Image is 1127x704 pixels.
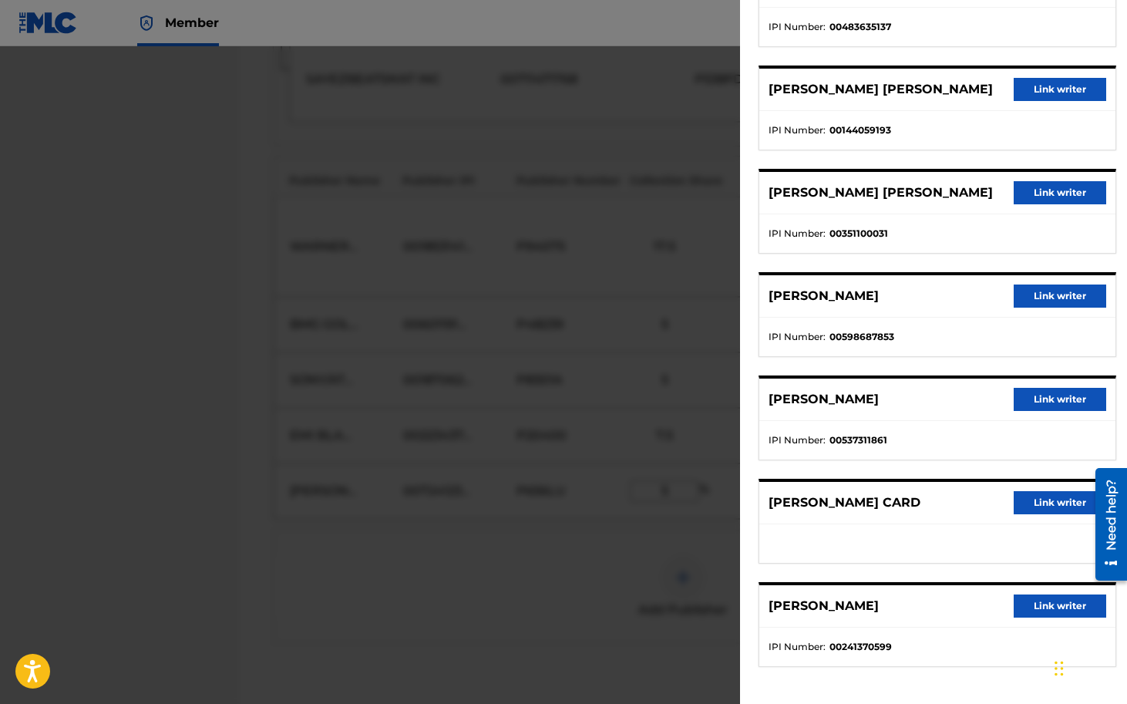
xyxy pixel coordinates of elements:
[769,640,826,654] span: IPI Number :
[769,80,993,99] p: [PERSON_NAME] [PERSON_NAME]
[769,390,879,409] p: [PERSON_NAME]
[769,493,920,512] p: [PERSON_NAME] CARD
[829,123,891,137] strong: 00144059193
[1014,388,1106,411] button: Link writer
[769,123,826,137] span: IPI Number :
[829,640,892,654] strong: 00241370599
[1055,645,1064,692] div: Drag
[1014,181,1106,204] button: Link writer
[1014,491,1106,514] button: Link writer
[769,433,826,447] span: IPI Number :
[769,287,879,305] p: [PERSON_NAME]
[137,14,156,32] img: Top Rightsholder
[829,330,894,344] strong: 00598687853
[829,227,888,241] strong: 00351100031
[769,227,826,241] span: IPI Number :
[19,12,78,34] img: MLC Logo
[769,184,993,202] p: [PERSON_NAME] [PERSON_NAME]
[769,330,826,344] span: IPI Number :
[1014,78,1106,101] button: Link writer
[769,597,879,615] p: [PERSON_NAME]
[829,433,887,447] strong: 00537311861
[1084,461,1127,588] iframe: Resource Center
[1014,285,1106,308] button: Link writer
[165,14,219,32] span: Member
[1014,595,1106,618] button: Link writer
[1050,630,1127,704] iframe: Chat Widget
